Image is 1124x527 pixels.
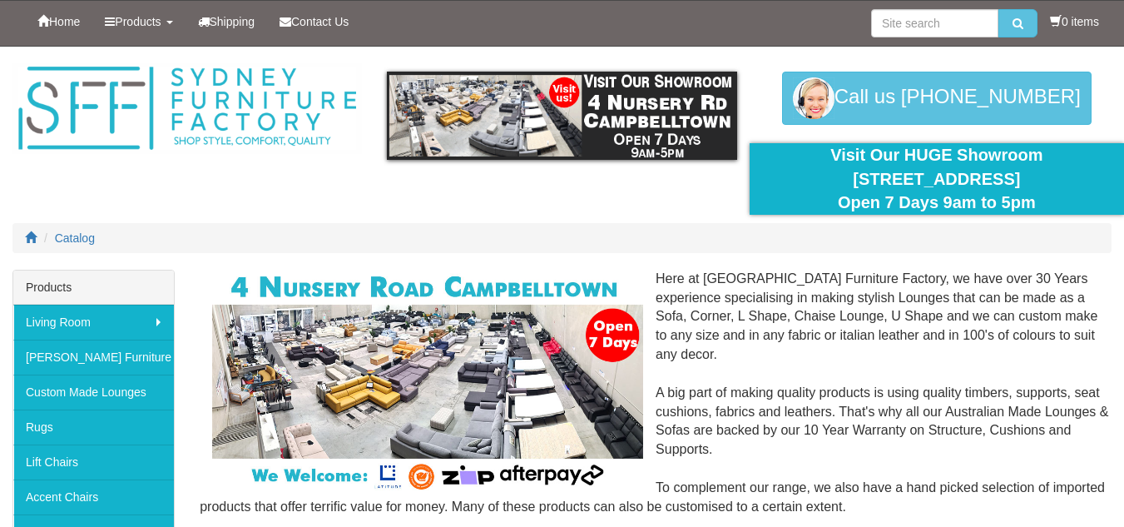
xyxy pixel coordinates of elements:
[49,15,80,28] span: Home
[212,270,643,494] img: Corner Modular Lounges
[13,305,174,340] a: Living Room
[13,410,174,445] a: Rugs
[13,480,174,515] a: Accent Chairs
[186,1,268,42] a: Shipping
[387,72,736,160] img: showroom.gif
[25,1,92,42] a: Home
[115,15,161,28] span: Products
[55,231,95,245] a: Catalog
[92,1,185,42] a: Products
[871,9,998,37] input: Site search
[267,1,361,42] a: Contact Us
[13,271,174,305] div: Products
[210,15,255,28] span: Shipping
[1050,13,1099,30] li: 0 items
[13,340,174,375] a: [PERSON_NAME] Furniture
[13,375,174,410] a: Custom Made Lounges
[762,143,1112,215] div: Visit Our HUGE Showroom [STREET_ADDRESS] Open 7 Days 9am to 5pm
[13,445,174,480] a: Lift Chairs
[12,63,362,154] img: Sydney Furniture Factory
[291,15,349,28] span: Contact Us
